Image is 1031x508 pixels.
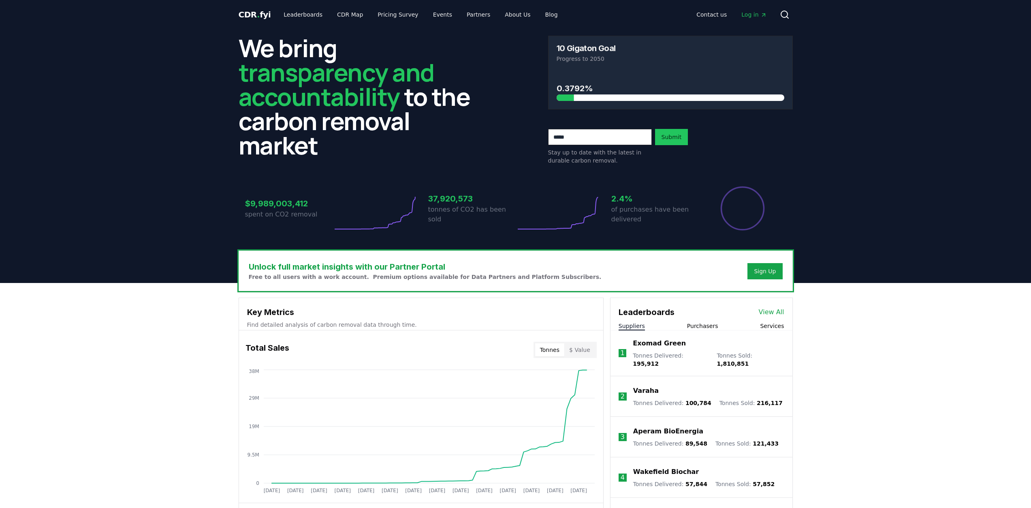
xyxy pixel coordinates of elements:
[247,321,595,329] p: Find detailed analysis of carbon removal data through time.
[249,424,259,429] tspan: 19M
[256,480,259,486] tspan: 0
[358,488,374,493] tspan: [DATE]
[633,427,703,436] a: Aperam BioEnergia
[633,467,699,477] a: Wakefield Biochar
[715,439,779,448] p: Tonnes Sold :
[245,210,333,219] p: spent on CO2 removal
[557,55,784,63] p: Progress to 2050
[685,481,707,487] span: 57,844
[747,263,782,279] button: Sign Up
[619,306,675,318] h3: Leaderboards
[331,7,369,22] a: CDR Map
[245,342,289,358] h3: Total Sales
[633,439,707,448] p: Tonnes Delivered :
[239,9,271,20] a: CDR.fyi
[719,399,783,407] p: Tonnes Sold :
[620,348,624,358] p: 1
[655,129,688,145] button: Submit
[249,369,259,374] tspan: 38M
[523,488,540,493] tspan: [DATE]
[548,148,652,165] p: Stay up to date with the latest in durable carbon removal.
[405,488,422,493] tspan: [DATE]
[760,322,784,330] button: Services
[717,352,784,368] p: Tonnes Sold :
[277,7,564,22] nav: Main
[453,488,469,493] tspan: [DATE]
[547,488,564,493] tspan: [DATE]
[311,488,327,493] tspan: [DATE]
[334,488,351,493] tspan: [DATE]
[239,56,434,113] span: transparency and accountability
[247,452,259,458] tspan: 9.5M
[685,400,711,406] span: 100,784
[249,273,602,281] p: Free to all users with a work account. Premium options available for Data Partners and Platform S...
[717,360,749,367] span: 1,810,851
[687,322,718,330] button: Purchasers
[611,205,699,224] p: of purchases have been delivered
[249,395,259,401] tspan: 29M
[754,267,776,275] a: Sign Up
[257,10,260,19] span: .
[476,488,493,493] tspan: [DATE]
[557,82,784,94] h3: 0.3792%
[690,7,733,22] a: Contact us
[239,36,483,157] h2: We bring to the carbon removal market
[633,386,659,396] a: Varaha
[539,7,564,22] a: Blog
[247,306,595,318] h3: Key Metrics
[245,197,333,210] h3: $9,989,003,412
[715,480,775,488] p: Tonnes Sold :
[557,44,616,52] h3: 10 Gigaton Goal
[633,352,709,368] p: Tonnes Delivered :
[535,343,564,356] button: Tonnes
[287,488,303,493] tspan: [DATE]
[499,488,516,493] tspan: [DATE]
[735,7,773,22] a: Log in
[611,193,699,205] h3: 2.4%
[633,339,686,348] a: Exomad Green
[753,481,775,487] span: 57,852
[371,7,425,22] a: Pricing Survey
[277,7,329,22] a: Leaderboards
[263,488,280,493] tspan: [DATE]
[685,440,707,447] span: 89,548
[619,322,645,330] button: Suppliers
[690,7,773,22] nav: Main
[753,440,779,447] span: 121,433
[249,261,602,273] h3: Unlock full market insights with our Partner Portal
[633,360,659,367] span: 195,912
[382,488,398,493] tspan: [DATE]
[633,480,707,488] p: Tonnes Delivered :
[570,488,587,493] tspan: [DATE]
[428,193,516,205] h3: 37,920,573
[428,205,516,224] p: tonnes of CO2 has been sold
[564,343,595,356] button: $ Value
[720,186,765,231] div: Percentage of sales delivered
[621,432,625,442] p: 3
[429,488,445,493] tspan: [DATE]
[498,7,537,22] a: About Us
[460,7,497,22] a: Partners
[621,473,625,482] p: 4
[741,11,766,19] span: Log in
[239,10,271,19] span: CDR fyi
[757,400,783,406] span: 216,117
[427,7,459,22] a: Events
[633,399,711,407] p: Tonnes Delivered :
[759,307,784,317] a: View All
[621,392,625,401] p: 2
